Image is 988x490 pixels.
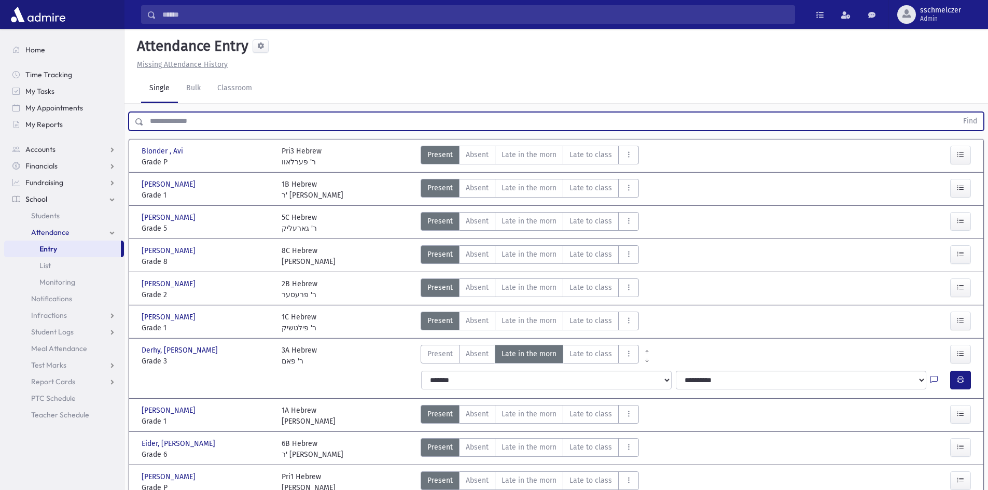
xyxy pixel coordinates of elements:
span: Notifications [31,294,72,303]
span: Entry [39,244,57,254]
a: Teacher Schedule [4,407,124,423]
span: Present [427,315,453,326]
span: Late in the morn [502,216,556,227]
a: Report Cards [4,373,124,390]
span: Home [25,45,45,54]
div: 2B Hebrew ר' פרעסער [282,278,317,300]
span: Absent [466,348,489,359]
a: Entry [4,241,121,257]
span: Blonder , Avi [142,146,185,157]
a: Notifications [4,290,124,307]
span: My Appointments [25,103,83,113]
span: Absent [466,216,489,227]
span: Eider, [PERSON_NAME] [142,438,217,449]
span: [PERSON_NAME] [142,245,198,256]
input: Search [156,5,795,24]
div: AttTypes [421,245,639,267]
div: AttTypes [421,278,639,300]
span: Late in the morn [502,315,556,326]
a: Single [141,74,178,103]
a: Test Marks [4,357,124,373]
span: [PERSON_NAME] [142,405,198,416]
div: 1B Hebrew ר' [PERSON_NAME] [282,179,343,201]
span: Grade 8 [142,256,271,267]
span: Time Tracking [25,70,72,79]
h5: Attendance Entry [133,37,248,55]
span: Late to class [569,442,612,453]
a: Bulk [178,74,209,103]
div: 6B Hebrew ר' [PERSON_NAME] [282,438,343,460]
div: Pri3 Hebrew ר' פערלאוו [282,146,322,167]
span: Late to class [569,409,612,419]
span: Grade 1 [142,416,271,427]
span: Grade 3 [142,356,271,367]
div: 5C Hebrew ר' גארעליק [282,212,317,234]
span: PTC Schedule [31,394,76,403]
a: Monitoring [4,274,124,290]
span: Late to class [569,183,612,193]
div: AttTypes [421,312,639,333]
span: [PERSON_NAME] [142,471,198,482]
span: Present [427,216,453,227]
span: Late in the morn [502,409,556,419]
span: Grade 5 [142,223,271,234]
span: Late to class [569,315,612,326]
div: AttTypes [421,179,639,201]
div: 1C Hebrew ר' פילטשיק [282,312,316,333]
span: Grade P [142,157,271,167]
span: Present [427,442,453,453]
a: Classroom [209,74,260,103]
span: Absent [466,149,489,160]
span: [PERSON_NAME] [142,179,198,190]
span: Teacher Schedule [31,410,89,419]
span: Present [427,282,453,293]
span: Derhy, [PERSON_NAME] [142,345,220,356]
span: Meal Attendance [31,344,87,353]
span: [PERSON_NAME] [142,312,198,323]
a: My Appointments [4,100,124,116]
a: Home [4,41,124,58]
div: AttTypes [421,146,639,167]
span: My Reports [25,120,63,129]
span: Late in the morn [502,249,556,260]
div: AttTypes [421,212,639,234]
span: Financials [25,161,58,171]
a: Student Logs [4,324,124,340]
span: Monitoring [39,277,75,287]
div: 1A Hebrew [PERSON_NAME] [282,405,336,427]
span: Infractions [31,311,67,320]
span: My Tasks [25,87,54,96]
span: List [39,261,51,270]
span: Present [427,475,453,486]
a: Infractions [4,307,124,324]
a: School [4,191,124,207]
span: School [25,194,47,204]
span: Late in the morn [502,149,556,160]
a: Financials [4,158,124,174]
a: Time Tracking [4,66,124,83]
span: Absent [466,282,489,293]
span: Attendance [31,228,69,237]
span: Late in the morn [502,475,556,486]
a: Meal Attendance [4,340,124,357]
span: Grade 2 [142,289,271,300]
span: Grade 1 [142,323,271,333]
a: Missing Attendance History [133,60,228,69]
span: Student Logs [31,327,74,337]
img: AdmirePro [8,4,68,25]
a: Fundraising [4,174,124,191]
span: [PERSON_NAME] [142,212,198,223]
div: AttTypes [421,438,639,460]
span: Present [427,409,453,419]
span: Present [427,149,453,160]
span: Grade 1 [142,190,271,201]
span: Late to class [569,149,612,160]
a: Accounts [4,141,124,158]
span: Late in the morn [502,183,556,193]
span: Late to class [569,249,612,260]
span: Grade 6 [142,449,271,460]
div: AttTypes [421,405,639,427]
a: My Reports [4,116,124,133]
span: Absent [466,315,489,326]
span: Report Cards [31,377,75,386]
